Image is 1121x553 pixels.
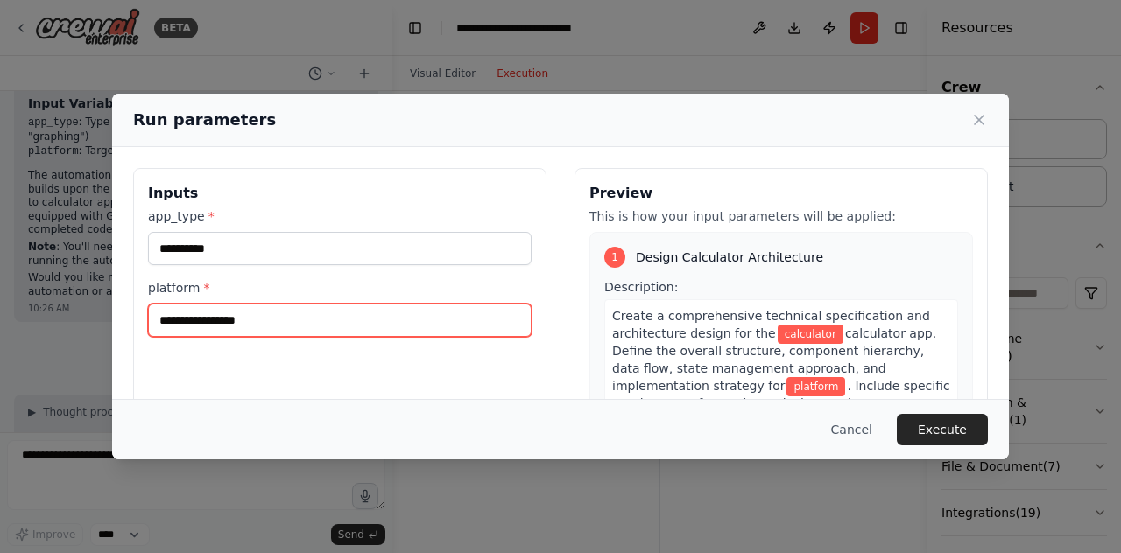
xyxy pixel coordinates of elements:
button: Cancel [817,414,886,445]
button: Execute [897,414,988,445]
label: app_type [148,207,532,225]
h3: Preview [589,183,973,204]
span: Variable: platform [786,377,845,396]
h2: Run parameters [133,108,276,132]
span: Variable: app_type [778,325,843,344]
span: Create a comprehensive technical specification and architecture design for the [612,309,930,340]
span: Design Calculator Architecture [636,248,823,266]
label: platform [148,279,532,297]
span: Description: [604,280,678,294]
h3: Inputs [148,183,532,204]
div: 1 [604,247,625,268]
p: This is how your input parameters will be applied: [589,207,973,225]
